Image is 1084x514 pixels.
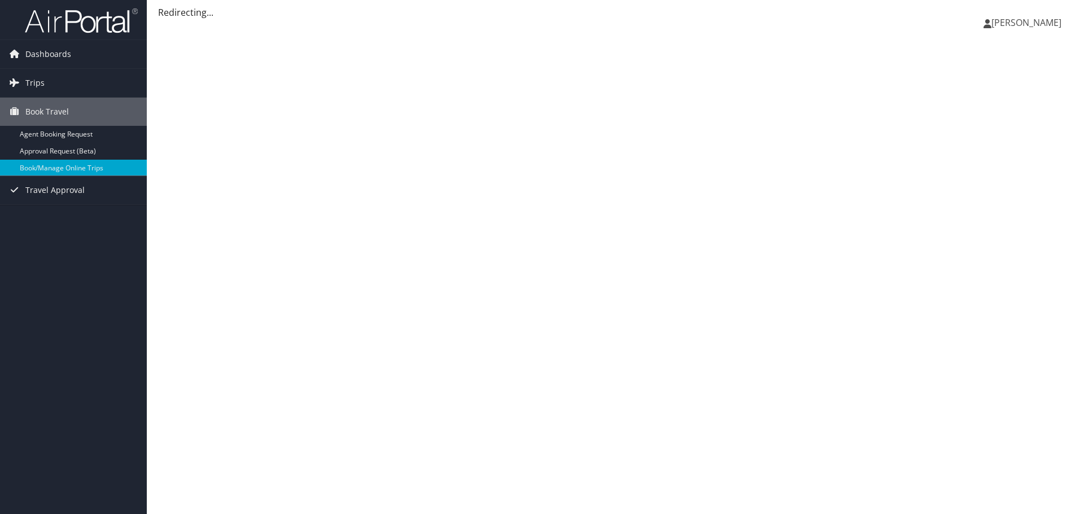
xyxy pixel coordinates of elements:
[158,6,1073,19] div: Redirecting...
[984,6,1073,39] a: [PERSON_NAME]
[25,40,71,68] span: Dashboards
[25,98,69,126] span: Book Travel
[25,69,45,97] span: Trips
[991,16,1061,29] span: [PERSON_NAME]
[25,176,85,204] span: Travel Approval
[25,7,138,34] img: airportal-logo.png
